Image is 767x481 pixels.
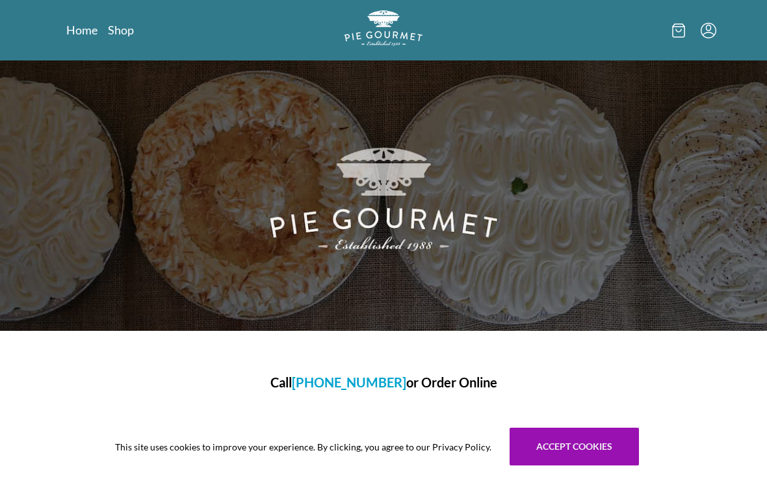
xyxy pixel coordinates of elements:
[344,10,422,50] a: Logo
[344,10,422,46] img: logo
[115,440,491,454] span: This site uses cookies to improve your experience. By clicking, you agree to our Privacy Policy.
[510,428,639,465] button: Accept cookies
[292,374,406,390] a: [PHONE_NUMBER]
[82,372,685,392] h1: Call or Order Online
[108,22,134,38] a: Shop
[701,23,716,38] button: Menu
[66,22,97,38] a: Home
